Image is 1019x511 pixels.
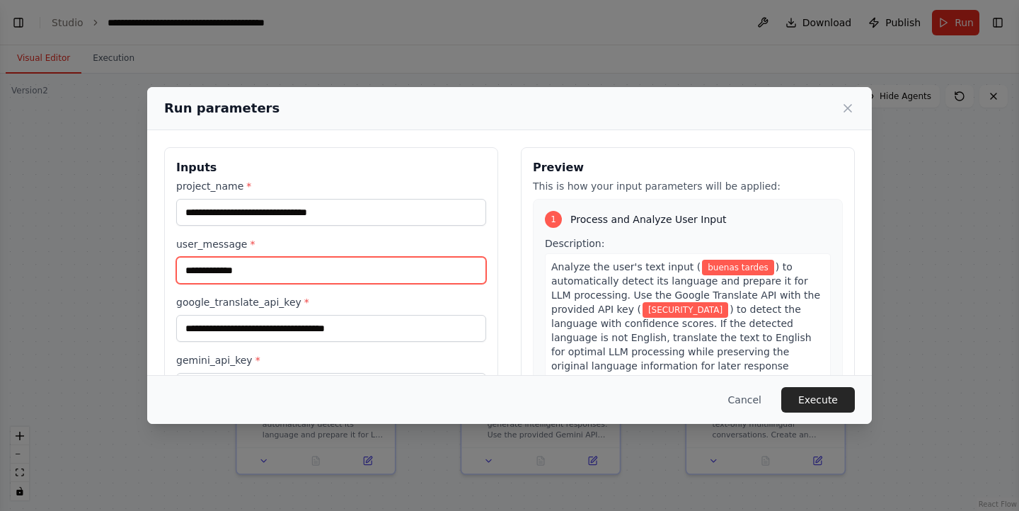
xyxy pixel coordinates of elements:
span: ) to automatically detect its language and prepare it for LLM processing. Use the Google Translat... [551,261,820,315]
label: project_name [176,179,486,193]
label: google_translate_api_key [176,295,486,309]
span: Process and Analyze User Input [570,212,727,226]
h2: Run parameters [164,98,280,118]
h3: Inputs [176,159,486,176]
h3: Preview [533,159,843,176]
button: Execute [781,387,855,413]
span: Variable: google_translate_api_key [643,302,728,318]
button: Cancel [717,387,773,413]
label: gemini_api_key [176,353,486,367]
span: Analyze the user's text input ( [551,261,701,272]
span: Variable: user_message [702,260,774,275]
span: Description: [545,238,604,249]
label: user_message [176,237,486,251]
div: 1 [545,211,562,228]
p: This is how your input parameters will be applied: [533,179,843,193]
